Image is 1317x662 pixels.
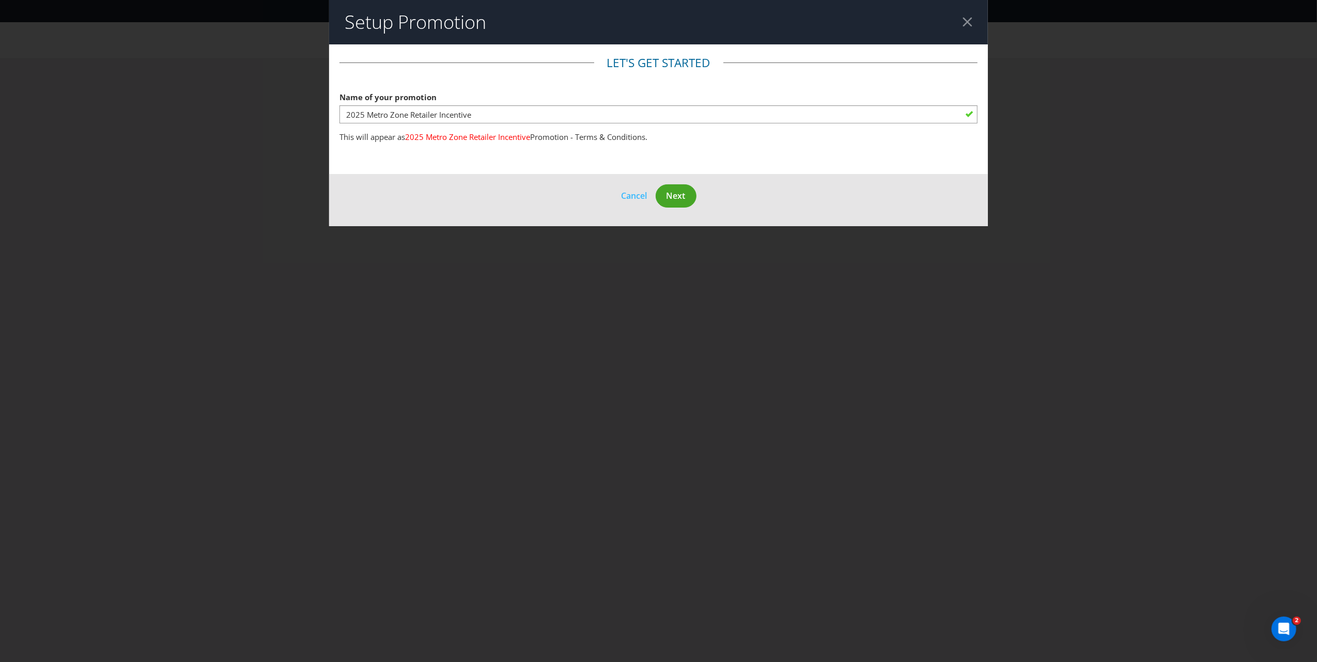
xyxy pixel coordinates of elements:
[530,132,647,142] span: Promotion - Terms & Conditions.
[339,132,405,142] span: This will appear as
[621,189,648,202] button: Cancel
[622,190,647,201] span: Cancel
[339,105,978,123] input: e.g. My Promotion
[656,184,696,208] button: Next
[405,132,530,142] span: 2025 Metro Zone Retailer Incentive
[667,190,686,201] span: Next
[594,55,723,71] legend: Let's get started
[345,12,486,33] h2: Setup Promotion
[1272,617,1296,641] iframe: Intercom live chat
[1293,617,1301,625] span: 2
[339,92,437,102] span: Name of your promotion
